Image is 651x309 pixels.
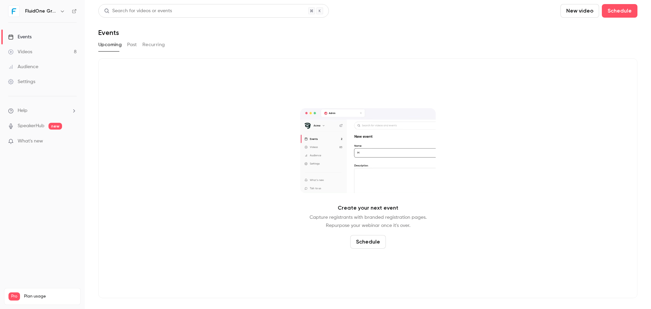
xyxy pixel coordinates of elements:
p: Create your next event [338,204,398,212]
h6: FluidOne Group [25,8,57,15]
div: Videos [8,49,32,55]
button: Schedule [350,235,386,249]
button: Upcoming [98,39,122,50]
div: Events [8,34,32,40]
a: SpeakerHub [18,122,44,130]
div: Search for videos or events [104,7,172,15]
button: Past [127,39,137,50]
div: Audience [8,63,38,70]
button: New video [560,4,599,18]
span: What's new [18,138,43,145]
h1: Events [98,28,119,37]
span: new [48,123,62,130]
div: Settings [8,78,35,85]
span: Help [18,107,27,114]
p: Capture registrants with branded registration pages. Repurpose your webinar once it's over. [310,213,427,230]
img: FluidOne Group [8,6,19,17]
li: help-dropdown-opener [8,107,77,114]
button: Recurring [142,39,165,50]
button: Schedule [602,4,637,18]
span: Pro [8,292,20,301]
span: Plan usage [24,294,76,299]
